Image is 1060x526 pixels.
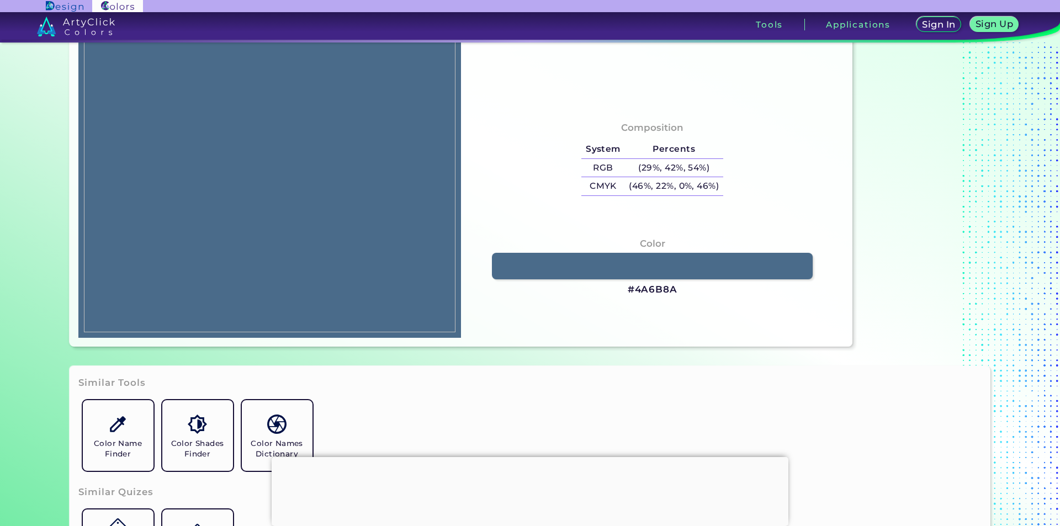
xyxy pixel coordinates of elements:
[921,20,956,29] h5: Sign In
[974,19,1014,29] h5: Sign Up
[78,486,153,499] h3: Similar Quizes
[640,236,665,252] h4: Color
[625,159,723,177] h5: (29%, 42%, 54%)
[267,415,287,434] img: icon_color_names_dictionary.svg
[78,376,146,390] h3: Similar Tools
[625,140,723,158] h5: Percents
[272,457,788,523] iframe: Advertisement
[756,20,783,29] h3: Tools
[246,438,308,459] h5: Color Names Dictionary
[826,20,891,29] h3: Applications
[915,17,963,33] a: Sign In
[625,177,723,195] h5: (46%, 22%, 0%, 46%)
[78,396,158,475] a: Color Name Finder
[581,159,624,177] h5: RGB
[969,17,1020,33] a: Sign Up
[37,17,115,36] img: logo_artyclick_colors_white.svg
[46,1,83,12] img: ArtyClick Design logo
[188,415,207,434] img: icon_color_shades.svg
[621,120,683,136] h4: Composition
[87,438,149,459] h5: Color Name Finder
[108,415,128,434] img: icon_color_name_finder.svg
[158,396,237,475] a: Color Shades Finder
[581,140,624,158] h5: System
[237,396,317,475] a: Color Names Dictionary
[581,177,624,195] h5: CMYK
[167,438,229,459] h5: Color Shades Finder
[628,283,677,296] h3: #4A6B8A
